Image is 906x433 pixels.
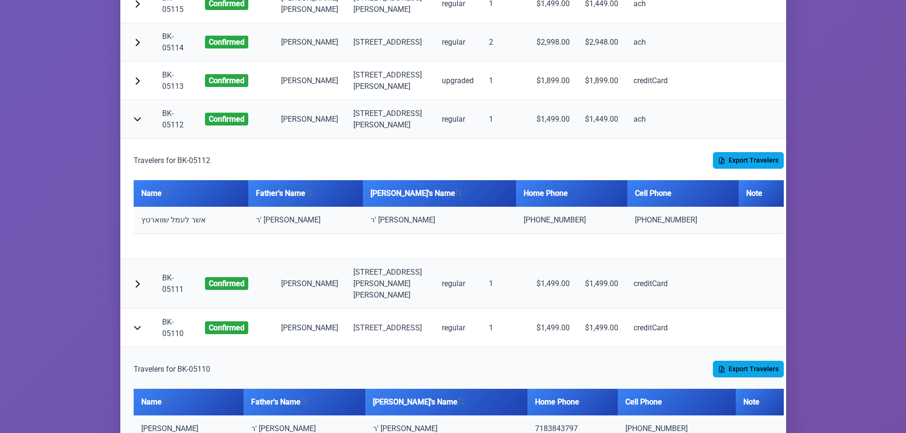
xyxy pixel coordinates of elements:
[626,259,675,309] td: creditCard
[134,364,210,375] h5: Travelers for BK-05110
[529,62,577,100] td: $1,899.00
[577,309,626,347] td: $1,499.00
[627,207,739,234] td: [PHONE_NUMBER]
[134,207,248,234] td: אשר לעמל שווארטץ
[577,100,626,139] td: $1,449.00
[729,155,779,165] span: Export Travelers
[205,36,248,48] span: confirmed
[365,389,527,415] th: [PERSON_NAME]'s Name
[529,309,577,347] td: $1,499.00
[434,100,481,139] td: regular
[713,152,784,169] button: Export Travelers
[481,100,529,139] td: 1
[529,100,577,139] td: $1,499.00
[162,273,184,294] a: BK-05111
[626,100,675,139] td: ach
[529,23,577,62] td: $2,998.00
[626,309,675,347] td: creditCard
[273,62,346,100] td: [PERSON_NAME]
[627,180,739,207] th: Cell Phone
[273,23,346,62] td: [PERSON_NAME]
[273,100,346,139] td: [PERSON_NAME]
[481,309,529,347] td: 1
[516,180,627,207] th: Home Phone
[162,109,184,129] a: BK-05112
[346,100,434,139] td: [STREET_ADDRESS] [PERSON_NAME]
[248,207,363,234] td: ר' [PERSON_NAME]
[481,259,529,309] td: 1
[134,155,210,166] h5: Travelers for BK-05112
[729,364,779,374] span: Export Travelers
[162,32,184,52] a: BK-05114
[363,180,516,207] th: [PERSON_NAME]'s Name
[244,389,365,415] th: Father's Name
[577,259,626,309] td: $1,499.00
[346,309,434,347] td: [STREET_ADDRESS]
[205,277,248,290] span: confirmed
[481,62,529,100] td: 1
[134,389,244,415] th: Name
[626,23,675,62] td: ach
[529,259,577,309] td: $1,499.00
[527,389,618,415] th: Home Phone
[273,259,346,309] td: [PERSON_NAME]
[577,62,626,100] td: $1,899.00
[205,113,248,125] span: confirmed
[273,309,346,347] td: [PERSON_NAME]
[626,62,675,100] td: creditCard
[713,361,784,377] button: Export Travelers
[434,62,481,100] td: upgraded
[134,180,248,207] th: Name
[248,180,363,207] th: Father's Name
[736,389,784,415] th: Note
[205,74,248,87] span: confirmed
[363,207,516,234] td: ר' [PERSON_NAME]
[618,389,736,415] th: Cell Phone
[739,180,784,207] th: Note
[577,23,626,62] td: $2,948.00
[346,23,434,62] td: [STREET_ADDRESS]
[346,259,434,309] td: [STREET_ADDRESS][PERSON_NAME] [PERSON_NAME]
[162,70,184,91] a: BK-05113
[205,321,248,334] span: confirmed
[162,318,184,338] a: BK-05110
[434,309,481,347] td: regular
[434,23,481,62] td: regular
[481,23,529,62] td: 2
[346,62,434,100] td: [STREET_ADDRESS] [PERSON_NAME]
[434,259,481,309] td: regular
[516,207,627,234] td: [PHONE_NUMBER]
